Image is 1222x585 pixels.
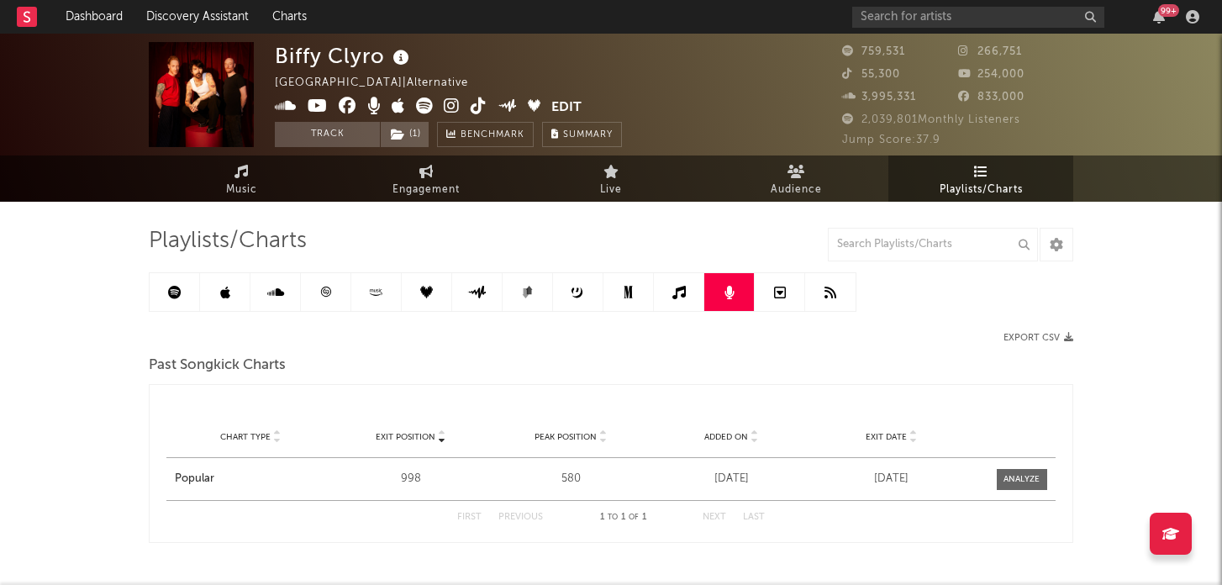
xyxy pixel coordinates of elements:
[743,513,765,522] button: Last
[149,155,334,202] a: Music
[656,471,808,487] div: [DATE]
[149,231,307,251] span: Playlists/Charts
[958,69,1024,80] span: 254,000
[149,356,286,376] span: Past Songkick Charts
[275,122,380,147] button: Track
[842,69,900,80] span: 55,300
[392,180,460,200] span: Engagement
[335,471,487,487] div: 998
[771,180,822,200] span: Audience
[703,513,726,522] button: Next
[852,7,1104,28] input: Search for artists
[535,432,597,442] span: Peak Position
[703,155,888,202] a: Audience
[461,125,524,145] span: Benchmark
[376,432,435,442] span: Exit Position
[866,432,907,442] span: Exit Date
[542,122,622,147] button: Summary
[175,471,327,487] a: Popular
[381,122,429,147] button: (1)
[275,73,487,93] div: [GEOGRAPHIC_DATA] | Alternative
[1153,10,1165,24] button: 99+
[608,514,618,521] span: to
[519,155,703,202] a: Live
[842,114,1020,125] span: 2,039,801 Monthly Listeners
[842,92,916,103] span: 3,995,331
[563,130,613,140] span: Summary
[815,471,967,487] div: [DATE]
[334,155,519,202] a: Engagement
[842,46,905,57] span: 759,531
[1003,333,1073,343] button: Export CSV
[704,432,748,442] span: Added On
[958,46,1022,57] span: 266,751
[495,471,647,487] div: 580
[842,134,940,145] span: Jump Score: 37.9
[275,42,413,70] div: Biffy Clyro
[220,432,271,442] span: Chart Type
[828,228,1038,261] input: Search Playlists/Charts
[940,180,1023,200] span: Playlists/Charts
[629,514,639,521] span: of
[958,92,1024,103] span: 833,000
[551,97,582,119] button: Edit
[226,180,257,200] span: Music
[498,513,543,522] button: Previous
[437,122,534,147] a: Benchmark
[577,508,669,528] div: 1 1 1
[888,155,1073,202] a: Playlists/Charts
[380,122,429,147] span: ( 1 )
[457,513,482,522] button: First
[600,180,622,200] span: Live
[1158,4,1179,17] div: 99 +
